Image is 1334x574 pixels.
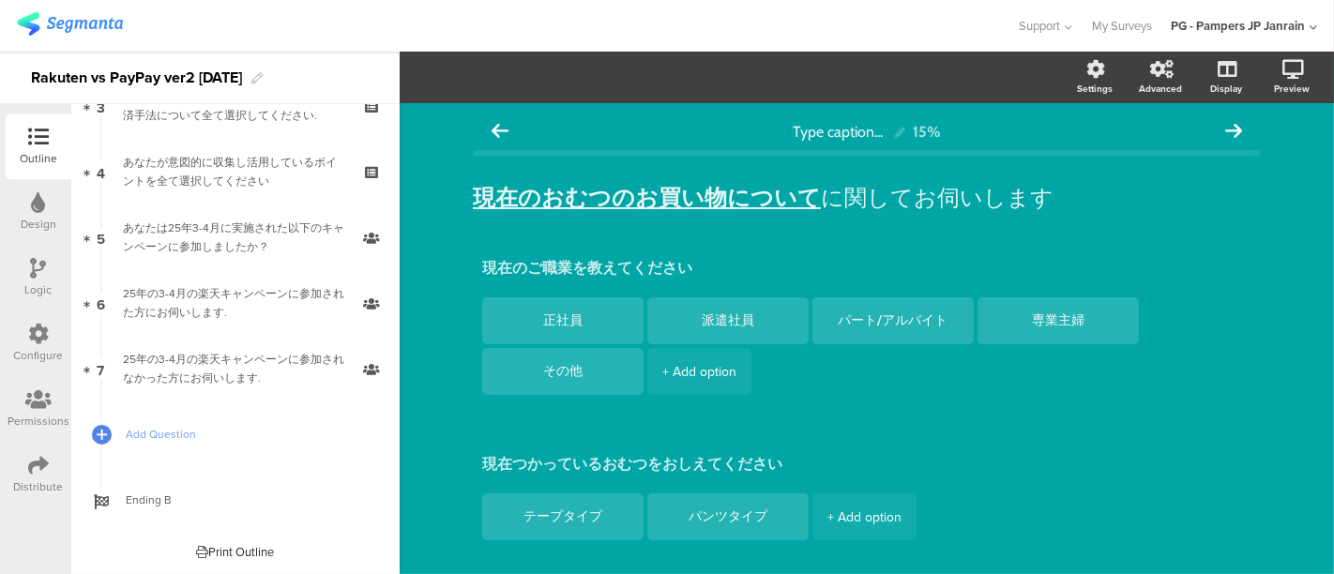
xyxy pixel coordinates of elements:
a: Ending B [76,467,395,533]
div: Configure [14,347,64,364]
a: 6 25年の3-4月の楽天キャンペーンに参加された方にお伺いします. [76,270,395,336]
div: + Add option [662,348,736,395]
div: Design [21,216,56,233]
div: Display [1210,82,1242,96]
span: 6 [97,293,105,313]
span: 4 [97,161,105,182]
div: 25年の3-4月の楽天キャンペーンに参加された方にお伺いします. [123,284,347,322]
div: 15% [913,123,941,141]
div: Outline [20,150,57,167]
a: 4 あなたが意図的に収集し活用しているポイントを全て選択してください [76,139,395,204]
a: 5 あなたは25年3-4月に実施された以下のキャンペーンに参加しましたか？ [76,204,395,270]
div: Rakuten vs PayPay ver2 [DATE] [31,63,242,93]
div: PG - Pampers JP Janrain [1171,17,1305,35]
span: 5 [97,227,105,248]
div: あなたが意図的に収集し活用しているポイントを全て選択してください [123,153,347,190]
div: Print Outline [197,543,275,561]
div: + Add option [827,493,902,540]
div: あなたが過去３か月で一度でも使用した決済手法について全て選択してください. [123,87,347,125]
span: Add Question [126,425,366,444]
div: Advanced [1139,82,1182,96]
span: Type caption... [793,123,883,141]
span: Ending B [126,491,366,509]
div: Preview [1274,82,1310,96]
div: Distribute [14,478,64,495]
div: Settings [1077,82,1113,96]
div: 25年の3-4月の楽天キャンペーンに参加されなかった方にお伺いします. [123,350,347,387]
span: 3 [97,96,105,116]
span: Support [1020,17,1061,35]
u: 現在のおむつのお買い物について [473,184,821,211]
a: 3 あなたが過去３か月で一度でも使用した決済手法について全て選択してください. [76,73,395,139]
div: あなたは25年3-4月に実施された以下のキャンペーンに参加しましたか？ [123,219,347,256]
img: segmanta logo [17,12,123,36]
span: 7 [98,358,105,379]
a: 7 25年の3-4月の楽天キャンペーンに参加されなかった方にお伺いします. [76,336,395,401]
div: Logic [25,281,53,298]
p: に関してお伺いします [473,184,1261,212]
div: Permissions [8,413,69,430]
